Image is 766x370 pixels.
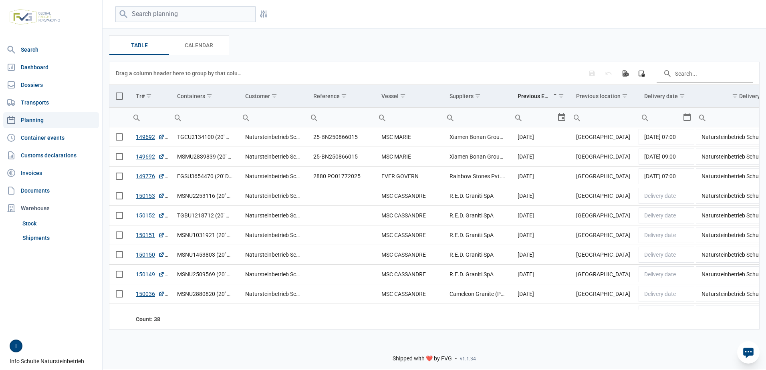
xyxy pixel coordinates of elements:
div: Search box [171,108,185,127]
input: Filter cell [443,108,511,127]
div: Warehouse [3,200,99,216]
input: Filter cell [570,108,638,127]
td: Cameleon Granite (PTY) Ltd. [443,284,511,304]
div: Drag a column header here to group by that column [116,67,244,80]
span: Delivery date [644,271,676,277]
button: I [10,340,22,352]
td: 25-BN250866015 [307,127,375,147]
div: Tr# Count: 38 [136,315,164,323]
td: MSC CASSANDRE [375,265,443,284]
a: Customs declarations [3,147,99,163]
td: Natursteinbetrieb Schulte GmbH [239,245,307,265]
td: Natursteinbetrieb Schulte GmbH [239,284,307,304]
td: 25-BN250866015 [307,147,375,167]
a: 150149 [136,270,165,278]
a: Invoices [3,165,99,181]
td: [GEOGRAPHIC_DATA] [570,284,638,304]
div: Search box [511,108,526,127]
input: Search in the data grid [657,64,753,83]
td: R.E.D. Graniti SpA [443,206,511,225]
td: R.E.D. Graniti SpA [443,225,511,245]
span: Delivery date [644,212,676,219]
td: Natursteinbetrieb Schulte GmbH [239,206,307,225]
td: MSNU3132382 (20' DV) [171,304,239,324]
td: MSC CASSANDRE [375,225,443,245]
span: Show filter options for column 'Vessel' [400,93,406,99]
a: 150036 [136,290,165,298]
a: Planning [3,112,99,128]
div: Search box [375,108,389,127]
td: Rainbow Stones Pvt. Ltd. [443,167,511,186]
span: Shipped with ❤️ by FVG [393,355,452,362]
td: EGSU3654470 (20' DV) [171,167,239,186]
td: [DATE] [511,167,569,186]
td: Filter cell [638,108,695,127]
td: Column Containers [171,85,239,108]
input: Filter cell [375,108,443,127]
span: Show filter options for column 'Tr#' [146,93,152,99]
span: v1.1.34 [460,356,476,362]
td: Column Delivery date [638,85,695,108]
td: Column Suppliers [443,85,511,108]
div: Select row [116,153,123,160]
td: [DATE] [511,127,569,147]
div: Select row [116,271,123,278]
td: MSC CASSANDRE [375,284,443,304]
div: Search box [307,108,321,127]
span: Calendar [185,40,213,50]
input: Search planning [115,6,256,22]
div: Search box [638,108,652,127]
div: Select row [116,133,123,141]
td: Natursteinbetrieb Schulte GmbH [239,304,307,324]
div: Select row [116,212,123,219]
td: MSC MARIE [375,127,443,147]
a: Stock [19,216,99,231]
a: Transports [3,95,99,111]
td: Natursteinbetrieb Schulte GmbH [239,186,307,206]
span: Show filter options for column 'Delivery location' [732,93,738,99]
span: [DATE] 07:00 [644,173,676,179]
a: Shipments [19,231,99,245]
a: Dossiers [3,77,99,93]
td: Natursteinbetrieb Schulte GmbH [239,147,307,167]
td: Filter cell [307,108,375,127]
div: Suppliers [450,93,474,99]
a: 149776 [136,172,165,180]
a: Search [3,42,99,58]
span: Show filter options for column 'Customer' [271,93,277,99]
td: [GEOGRAPHIC_DATA] [570,265,638,284]
div: Search box [570,108,584,127]
span: Show filter options for column 'Previous ETA' [558,93,564,99]
span: [DATE] 09:00 [644,153,676,160]
td: Filter cell [239,108,307,127]
div: Customer [245,93,270,99]
td: [GEOGRAPHIC_DATA] [570,245,638,265]
span: Show filter options for column 'Suppliers' [475,93,481,99]
td: Natursteinbetrieb Schulte GmbH [239,127,307,147]
a: Container events [3,130,99,146]
input: Filter cell [511,108,556,127]
td: Column Vessel [375,85,443,108]
td: [GEOGRAPHIC_DATA] [570,225,638,245]
div: Select row [116,290,123,298]
div: Containers [177,93,205,99]
td: [GEOGRAPHIC_DATA] [570,206,638,225]
span: Delivery date [644,232,676,238]
td: [GEOGRAPHIC_DATA] [570,186,638,206]
td: MSC CASSANDRE [375,245,443,265]
span: Show filter options for column 'Previous location' [622,93,628,99]
td: MSNU1031921 (20' DV) [171,225,239,245]
td: [DATE] [511,147,569,167]
td: [DATE] [511,245,569,265]
td: Filter cell [129,108,171,127]
span: Show filter options for column 'Delivery date' [679,93,685,99]
td: Cameleon Granite (PTY) Ltd. [443,304,511,324]
td: MSC MARIE [375,147,443,167]
td: MSC CASSANDRE [375,206,443,225]
td: Natursteinbetrieb Schulte GmbH [239,167,307,186]
td: Filter cell [171,108,239,127]
div: Tr# [136,93,145,99]
div: Data grid with 38 rows and 11 columns [109,62,759,329]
